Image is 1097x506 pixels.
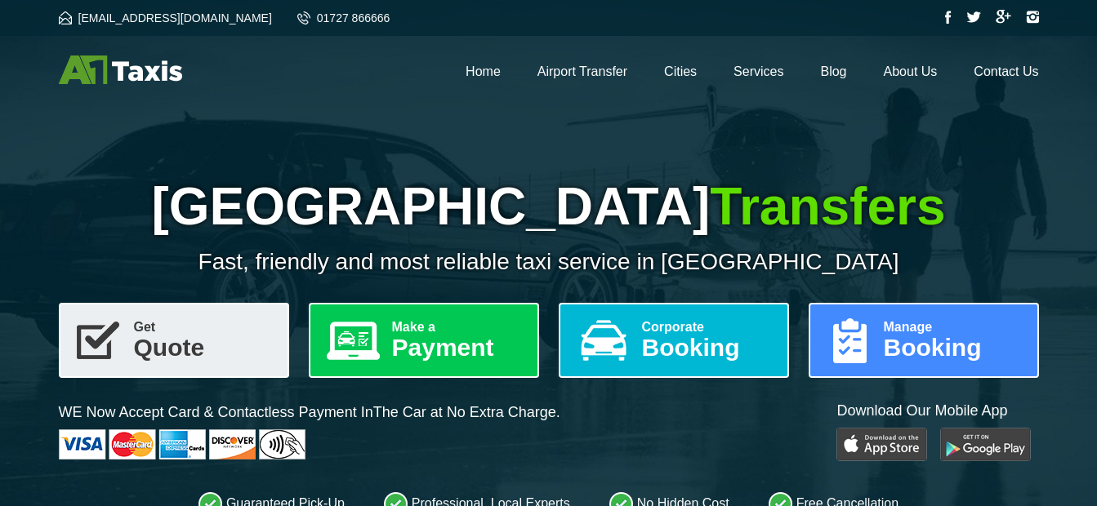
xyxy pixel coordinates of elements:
a: [EMAIL_ADDRESS][DOMAIN_NAME] [59,11,272,24]
a: Contact Us [974,64,1038,78]
p: Fast, friendly and most reliable taxi service in [GEOGRAPHIC_DATA] [59,249,1039,275]
h1: [GEOGRAPHIC_DATA] [59,176,1039,237]
img: Cards [59,429,305,459]
p: WE Now Accept Card & Contactless Payment In [59,402,560,423]
img: A1 Taxis St Albans LTD [59,55,182,84]
span: Transfers [710,177,945,236]
span: Make a [392,321,524,334]
img: Instagram [1026,11,1039,24]
a: Airport Transfer [537,64,627,78]
span: Get [134,321,274,334]
a: 01727 866666 [297,11,390,24]
img: Google Plus [996,10,1011,24]
a: Make aPayment [309,303,539,378]
span: Manage [884,321,1024,334]
img: Google Play [940,428,1031,461]
span: Corporate [642,321,774,334]
img: Twitter [966,11,981,23]
a: CorporateBooking [559,303,789,378]
a: Blog [820,64,846,78]
a: Services [734,64,783,78]
a: GetQuote [59,303,289,378]
img: Play Store [836,428,927,461]
a: Home [466,64,501,78]
a: About Us [884,64,938,78]
a: ManageBooking [809,303,1039,378]
img: Facebook [945,11,952,24]
p: Download Our Mobile App [836,401,1038,421]
a: Cities [664,64,697,78]
span: The Car at No Extra Charge. [373,404,560,420]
